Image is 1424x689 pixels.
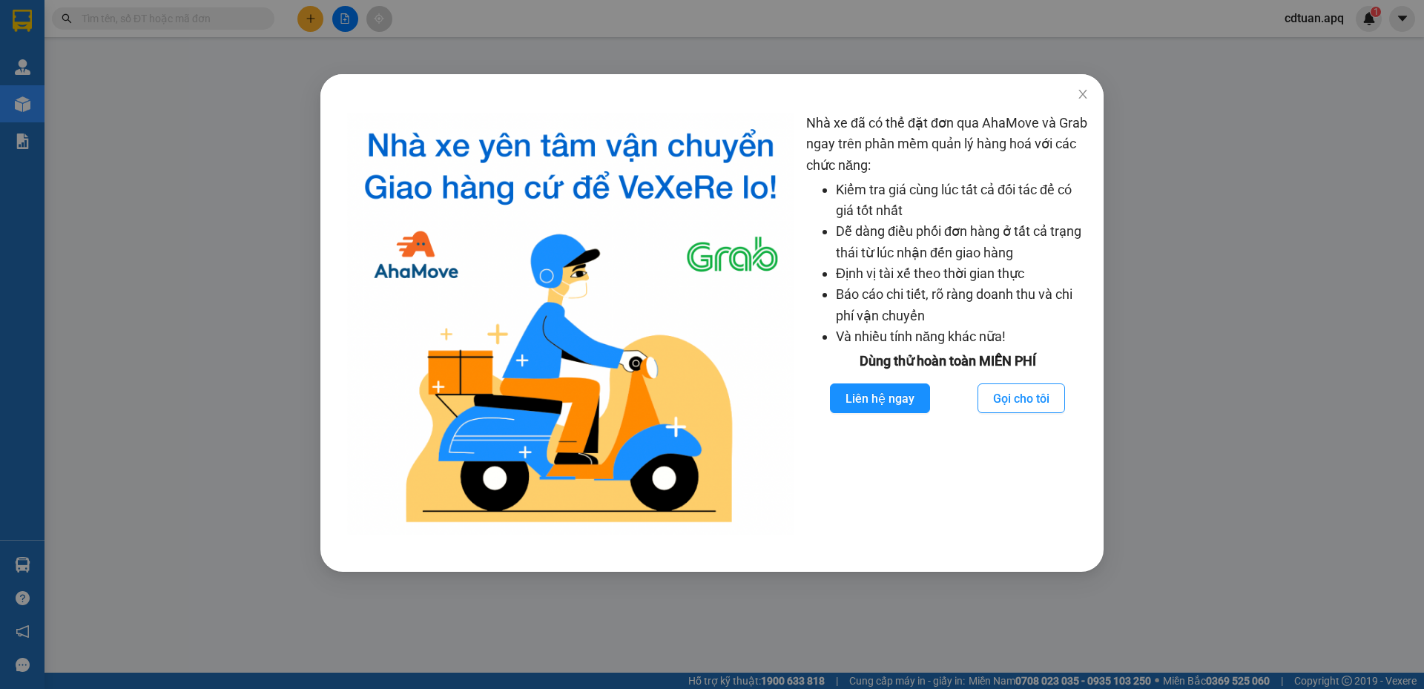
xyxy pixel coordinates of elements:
span: Gọi cho tôi [993,389,1049,408]
span: close [1077,88,1089,100]
div: Nhà xe đã có thể đặt đơn qua AhaMove và Grab ngay trên phần mềm quản lý hàng hoá với các chức năng: [806,113,1089,535]
button: Close [1062,74,1104,116]
div: Dùng thử hoàn toàn MIỄN PHÍ [806,351,1089,372]
button: Gọi cho tôi [978,383,1065,413]
span: Liên hệ ngay [845,389,914,408]
li: Dễ dàng điều phối đơn hàng ở tất cả trạng thái từ lúc nhận đến giao hàng [836,221,1089,263]
li: Báo cáo chi tiết, rõ ràng doanh thu và chi phí vận chuyển [836,284,1089,326]
button: Liên hệ ngay [830,383,930,413]
li: Kiểm tra giá cùng lúc tất cả đối tác để có giá tốt nhất [836,179,1089,222]
img: logo [347,113,794,535]
li: Định vị tài xế theo thời gian thực [836,263,1089,284]
li: Và nhiều tính năng khác nữa! [836,326,1089,347]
